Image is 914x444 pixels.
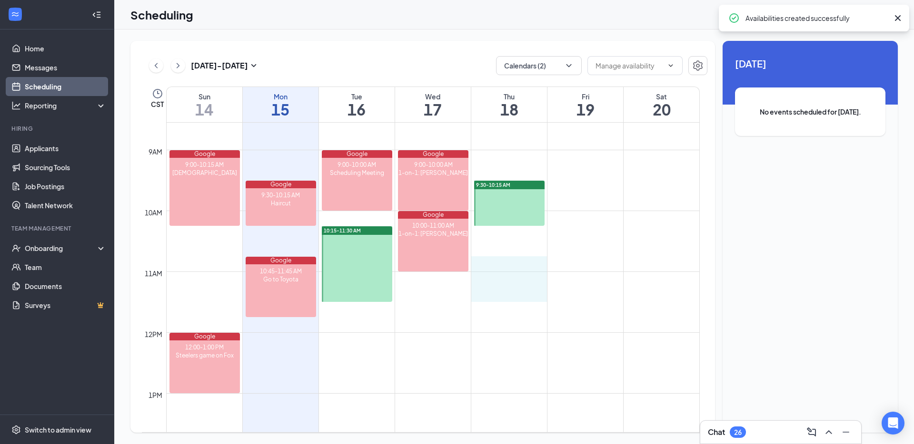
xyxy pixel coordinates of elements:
div: 1-on-1: [PERSON_NAME] [398,169,468,177]
a: September 20, 2025 [624,87,699,122]
svg: Clock [152,88,163,99]
svg: ComposeMessage [806,426,817,438]
span: CST [151,99,164,109]
h1: 15 [243,101,318,117]
div: 11am [143,268,164,279]
h1: 19 [547,101,623,117]
svg: ChevronLeft [151,60,161,71]
h3: Chat [708,427,725,437]
h3: [DATE] - [DATE] [191,60,248,71]
div: Google [246,181,316,188]
div: 9:00-10:00 AM [398,161,468,169]
input: Manage availability [596,60,663,71]
div: Google [246,257,316,264]
div: Steelers game on Fox [169,351,240,359]
div: Sun [167,92,242,101]
svg: Settings [11,425,21,434]
a: Messages [25,58,106,77]
div: 26 [734,428,742,436]
div: 9:00-10:00 AM [322,161,392,169]
svg: ChevronDown [564,61,574,70]
div: 1-on-1: [PERSON_NAME] [398,230,468,238]
div: Google [169,333,240,340]
button: Settings [688,56,707,75]
svg: Settings [692,60,704,71]
svg: Cross [892,12,904,24]
a: Applicants [25,139,106,158]
div: Go to Toyota [246,275,316,283]
a: Team [25,258,106,277]
svg: ChevronUp [823,426,835,438]
span: 10:15-11:30 AM [324,227,361,234]
div: Hiring [11,125,104,133]
button: Calendars (2)ChevronDown [496,56,582,75]
h1: 20 [624,101,699,117]
a: Job Postings [25,177,106,196]
a: Scheduling [25,77,106,96]
svg: Minimize [840,426,852,438]
div: Mon [243,92,318,101]
div: 10am [143,207,164,218]
div: Haircut [246,199,316,207]
div: 9:30-10:15 AM [246,191,316,199]
div: Open Intercom Messenger [882,412,904,434]
div: Availabilities created successfully [745,12,888,24]
div: Google [398,150,468,158]
svg: ChevronRight [173,60,183,71]
h1: 14 [167,101,242,117]
span: [DATE] [735,56,885,71]
a: SurveysCrown [25,296,106,315]
button: ComposeMessage [804,425,819,440]
div: Google [398,211,468,219]
svg: UserCheck [11,243,21,253]
a: Documents [25,277,106,296]
svg: Analysis [11,101,21,110]
span: No events scheduled for [DATE]. [754,106,866,117]
div: Reporting [25,101,107,110]
button: Minimize [838,425,854,440]
a: September 18, 2025 [471,87,547,122]
a: September 17, 2025 [395,87,471,122]
div: Sat [624,92,699,101]
a: Talent Network [25,196,106,215]
div: Tue [319,92,395,101]
a: Sourcing Tools [25,158,106,177]
div: Google [322,150,392,158]
div: 9am [147,146,164,157]
div: 1pm [147,390,164,400]
a: September 15, 2025 [243,87,318,122]
div: Onboarding [25,243,98,253]
a: Home [25,39,106,58]
svg: CheckmarkCircle [728,12,740,24]
button: ChevronUp [821,425,836,440]
svg: WorkstreamLogo [10,10,20,19]
div: Fri [547,92,623,101]
div: 12pm [143,329,164,339]
div: Thu [471,92,547,101]
svg: Collapse [92,10,101,19]
div: 12:00-1:00 PM [169,343,240,351]
svg: ChevronDown [667,62,675,69]
a: September 16, 2025 [319,87,395,122]
div: [DEMOGRAPHIC_DATA] [169,169,240,177]
div: Google [169,150,240,158]
div: Scheduling Meeting [322,169,392,177]
h1: Scheduling [130,7,193,23]
div: 10:45-11:45 AM [246,267,316,275]
span: 9:30-10:15 AM [476,182,510,188]
a: September 14, 2025 [167,87,242,122]
h1: 16 [319,101,395,117]
div: Wed [395,92,471,101]
h1: 17 [395,101,471,117]
div: 10:00-11:00 AM [398,222,468,230]
h1: 18 [471,101,547,117]
div: Switch to admin view [25,425,91,434]
button: ChevronLeft [149,58,163,73]
button: ChevronRight [171,58,185,73]
a: September 19, 2025 [547,87,623,122]
div: 9:00-10:15 AM [169,161,240,169]
div: Team Management [11,224,104,232]
svg: SmallChevronDown [248,60,259,71]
